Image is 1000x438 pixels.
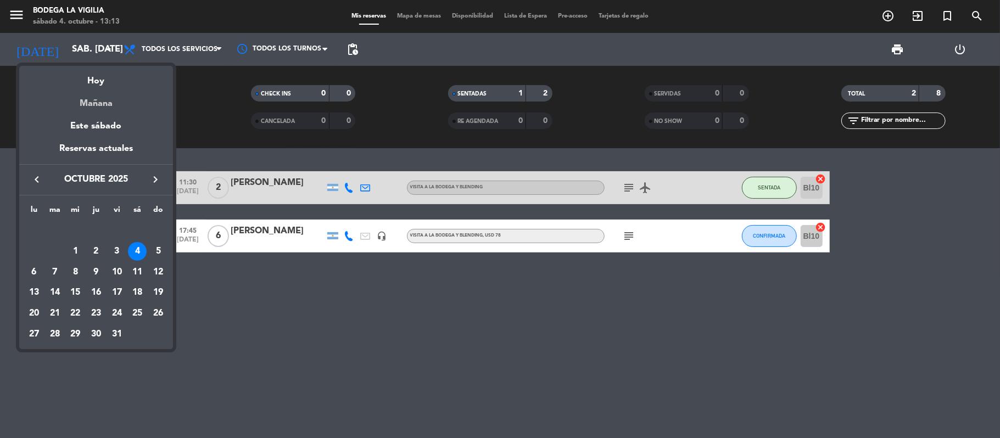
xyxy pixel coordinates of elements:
div: 15 [66,283,85,302]
td: 26 de octubre de 2025 [148,303,169,324]
td: 3 de octubre de 2025 [107,241,127,262]
td: 22 de octubre de 2025 [65,303,86,324]
td: 5 de octubre de 2025 [148,241,169,262]
td: 18 de octubre de 2025 [127,282,148,303]
td: 2 de octubre de 2025 [86,241,107,262]
div: 18 [128,283,147,302]
div: 6 [25,263,43,282]
td: 4 de octubre de 2025 [127,241,148,262]
td: 13 de octubre de 2025 [24,282,44,303]
td: 6 de octubre de 2025 [24,262,44,283]
div: 21 [46,304,64,323]
div: 30 [87,325,105,344]
th: lunes [24,204,44,221]
td: 10 de octubre de 2025 [107,262,127,283]
td: 31 de octubre de 2025 [107,324,127,345]
td: 1 de octubre de 2025 [65,241,86,262]
div: 5 [149,242,167,261]
th: domingo [148,204,169,221]
th: martes [44,204,65,221]
th: miércoles [65,204,86,221]
th: viernes [107,204,127,221]
td: 9 de octubre de 2025 [86,262,107,283]
div: 4 [128,242,147,261]
div: 22 [66,304,85,323]
div: 26 [149,304,167,323]
div: 25 [128,304,147,323]
div: Este sábado [19,111,173,142]
div: 8 [66,263,85,282]
div: 7 [46,263,64,282]
td: 14 de octubre de 2025 [44,282,65,303]
div: 24 [108,304,126,323]
td: 21 de octubre de 2025 [44,303,65,324]
div: Reservas actuales [19,142,173,164]
button: keyboard_arrow_right [146,172,165,187]
div: 17 [108,283,126,302]
td: OCT. [24,220,169,241]
div: 20 [25,304,43,323]
td: 23 de octubre de 2025 [86,303,107,324]
div: 11 [128,263,147,282]
td: 24 de octubre de 2025 [107,303,127,324]
div: 13 [25,283,43,302]
span: octubre 2025 [47,172,146,187]
div: 14 [46,283,64,302]
div: 10 [108,263,126,282]
div: Hoy [19,66,173,88]
div: 27 [25,325,43,344]
td: 27 de octubre de 2025 [24,324,44,345]
td: 8 de octubre de 2025 [65,262,86,283]
td: 30 de octubre de 2025 [86,324,107,345]
div: 9 [87,263,105,282]
div: 19 [149,283,167,302]
th: sábado [127,204,148,221]
td: 11 de octubre de 2025 [127,262,148,283]
div: 16 [87,283,105,302]
td: 28 de octubre de 2025 [44,324,65,345]
div: 28 [46,325,64,344]
i: keyboard_arrow_left [30,173,43,186]
div: 29 [66,325,85,344]
td: 15 de octubre de 2025 [65,282,86,303]
div: 3 [108,242,126,261]
div: 31 [108,325,126,344]
div: 1 [66,242,85,261]
td: 20 de octubre de 2025 [24,303,44,324]
td: 17 de octubre de 2025 [107,282,127,303]
div: 2 [87,242,105,261]
td: 12 de octubre de 2025 [148,262,169,283]
div: 12 [149,263,167,282]
td: 7 de octubre de 2025 [44,262,65,283]
div: Mañana [19,88,173,111]
td: 19 de octubre de 2025 [148,282,169,303]
th: jueves [86,204,107,221]
button: keyboard_arrow_left [27,172,47,187]
div: 23 [87,304,105,323]
td: 25 de octubre de 2025 [127,303,148,324]
td: 16 de octubre de 2025 [86,282,107,303]
i: keyboard_arrow_right [149,173,162,186]
td: 29 de octubre de 2025 [65,324,86,345]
